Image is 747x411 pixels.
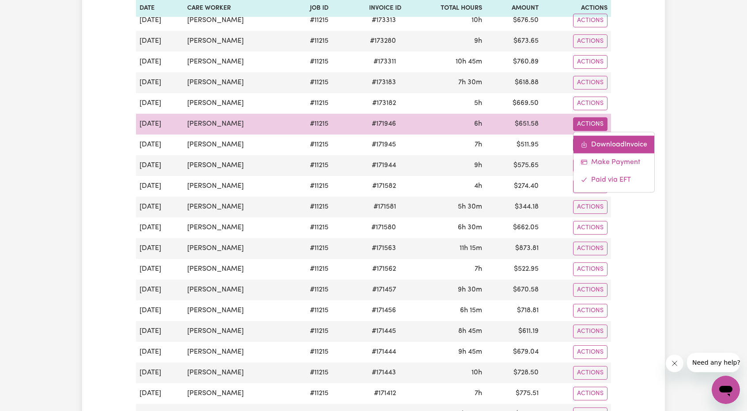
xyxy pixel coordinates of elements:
button: Actions [573,200,607,214]
td: $ 670.58 [486,280,542,300]
td: $ 344.18 [486,197,542,217]
td: # 11215 [290,114,332,135]
span: 10 hours [472,17,482,24]
td: # 11215 [290,52,332,72]
td: $ 618.88 [486,72,542,93]
td: [PERSON_NAME] [184,31,289,52]
a: Make Payment [573,153,654,171]
td: $ 676.50 [486,10,542,31]
iframe: Close message [666,355,683,372]
td: $ 760.89 [486,52,542,72]
td: [PERSON_NAME] [184,197,289,217]
td: [PERSON_NAME] [184,114,289,135]
td: # 11215 [290,321,332,342]
td: # 11215 [290,31,332,52]
td: [DATE] [136,280,184,300]
td: [DATE] [136,300,184,321]
td: [PERSON_NAME] [184,176,289,197]
td: # 11215 [290,342,332,362]
span: 9 hours [474,37,482,45]
td: [DATE] [136,10,184,31]
td: $ 775.51 [486,383,542,404]
td: [DATE] [136,362,184,383]
td: [PERSON_NAME] [184,321,289,342]
td: [DATE] [136,52,184,72]
td: # 11215 [290,280,332,300]
button: Actions [573,76,607,90]
td: $ 873.81 [486,238,542,259]
td: # 11215 [290,93,332,114]
td: [DATE] [136,72,184,93]
td: [PERSON_NAME] [184,155,289,176]
td: # 11215 [290,238,332,259]
td: $ 575.65 [486,155,542,176]
span: 5 hours 30 minutes [458,203,482,210]
span: # 171456 [366,305,401,316]
span: 9 hours [474,162,482,169]
td: $ 522.95 [486,259,542,280]
td: # 11215 [290,259,332,280]
button: Actions [573,97,607,110]
span: # 171944 [366,160,401,171]
span: 7 hours 30 minutes [458,79,482,86]
span: # 171945 [366,139,401,150]
td: # 11215 [290,217,332,238]
span: # 171457 [367,284,401,295]
div: Actions [573,131,655,192]
button: Actions [573,304,607,318]
td: $ 662.05 [486,217,542,238]
iframe: Button to launch messaging window [712,376,740,404]
button: Actions [573,262,607,276]
td: [DATE] [136,93,184,114]
td: [DATE] [136,238,184,259]
button: Actions [573,242,607,255]
button: Actions [573,387,607,400]
button: Actions [573,34,607,48]
span: 10 hours 45 minutes [456,58,482,65]
td: # 11215 [290,135,332,155]
span: # 171412 [369,388,401,399]
button: Actions [573,221,607,235]
td: # 11215 [290,197,332,217]
a: Mark invoice #171946 as paid via EFT [573,171,654,188]
td: [PERSON_NAME] [184,238,289,259]
span: 11 hours 15 minutes [460,245,482,252]
td: [DATE] [136,155,184,176]
span: 7 hours [475,141,482,148]
span: 6 hours 30 minutes [458,224,482,231]
span: # 171562 [367,264,401,274]
td: [DATE] [136,114,184,135]
td: [DATE] [136,342,184,362]
td: [PERSON_NAME] [184,135,289,155]
span: 7 hours [475,265,482,273]
td: [DATE] [136,31,184,52]
td: # 11215 [290,72,332,93]
td: [PERSON_NAME] [184,93,289,114]
span: # 171582 [367,181,401,191]
td: # 11215 [290,176,332,197]
span: Need any help? [5,6,53,13]
td: $ 669.50 [486,93,542,114]
span: # 171946 [366,119,401,129]
td: [PERSON_NAME] [184,383,289,404]
td: # 11215 [290,155,332,176]
span: 8 hours 45 minutes [458,328,482,335]
td: [PERSON_NAME] [184,300,289,321]
td: [DATE] [136,135,184,155]
td: [DATE] [136,176,184,197]
td: $ 511.95 [486,135,542,155]
span: # 171563 [366,243,401,254]
td: # 11215 [290,383,332,404]
td: [PERSON_NAME] [184,72,289,93]
td: [DATE] [136,197,184,217]
td: [PERSON_NAME] [184,362,289,383]
button: Actions [573,283,607,297]
span: # 173313 [366,15,401,26]
span: 4 hours [474,183,482,190]
span: 10 hours [472,369,482,376]
td: # 11215 [290,300,332,321]
button: Actions [573,117,607,131]
td: $ 728.50 [486,362,542,383]
span: # 171581 [368,202,401,212]
span: 7 hours [475,390,482,397]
